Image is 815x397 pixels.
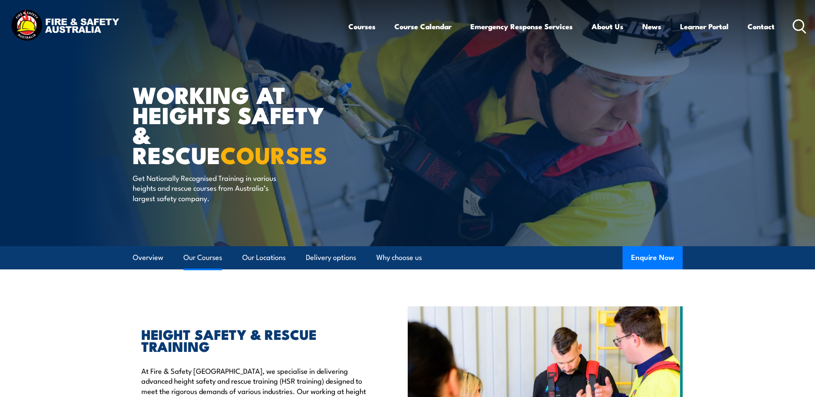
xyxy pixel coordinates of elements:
a: Learner Portal [680,15,729,38]
a: Overview [133,246,163,269]
h2: HEIGHT SAFETY & RESCUE TRAINING [141,328,368,352]
a: News [642,15,661,38]
h1: WORKING AT HEIGHTS SAFETY & RESCUE [133,84,345,165]
a: Contact [748,15,775,38]
a: Delivery options [306,246,356,269]
a: Emergency Response Services [470,15,573,38]
button: Enquire Now [623,246,683,269]
strong: COURSES [220,136,327,172]
a: Courses [348,15,375,38]
a: Our Locations [242,246,286,269]
a: About Us [592,15,623,38]
a: Course Calendar [394,15,452,38]
a: Why choose us [376,246,422,269]
a: Our Courses [183,246,222,269]
p: Get Nationally Recognised Training in various heights and rescue courses from Australia’s largest... [133,173,290,203]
